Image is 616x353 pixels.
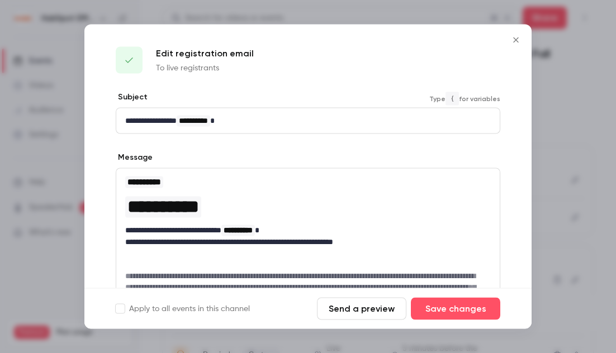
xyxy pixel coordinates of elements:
div: editor [116,108,500,133]
label: Apply to all events in this channel [116,303,250,314]
code: { [446,92,459,105]
div: editor [116,169,500,322]
button: Send a preview [317,298,406,320]
p: To live registrants [156,63,254,74]
span: Type for variables [429,92,500,105]
button: Close [505,29,527,51]
p: Edit registration email [156,47,254,60]
label: Subject [116,92,148,103]
label: Message [116,152,153,163]
button: Save changes [411,298,500,320]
